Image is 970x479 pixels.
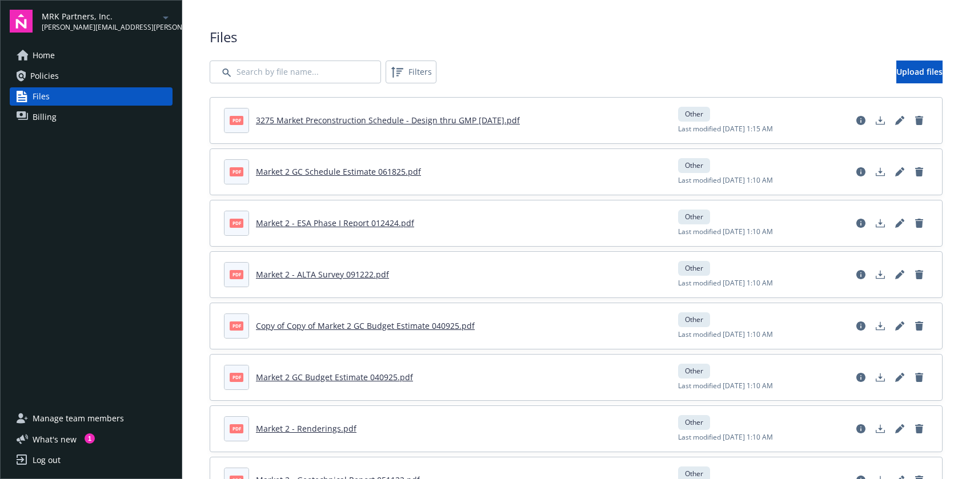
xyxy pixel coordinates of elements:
[871,111,889,130] a: Download document
[683,160,706,171] span: Other
[891,214,909,232] a: Edit document
[230,270,243,279] span: pdf
[852,214,870,232] a: View file details
[871,420,889,438] a: Download document
[683,212,706,222] span: Other
[10,433,95,445] button: What's new1
[33,433,77,445] span: What ' s new
[871,163,889,181] a: Download document
[678,432,773,442] span: Last modified [DATE] 1:10 AM
[678,278,773,288] span: Last modified [DATE] 1:10 AM
[10,87,173,106] a: Files
[256,166,421,177] a: Market 2 GC Schedule Estimate 061825.pdf
[910,111,928,130] a: Delete document
[256,320,475,331] a: Copy of Copy of Market 2 GC Budget Estimate 040925.pdf
[42,10,173,33] button: MRK Partners, Inc.[PERSON_NAME][EMAIL_ADDRESS][PERSON_NAME][DOMAIN_NAME]arrowDropDown
[33,409,124,428] span: Manage team members
[10,10,33,33] img: navigator-logo.svg
[85,433,95,444] div: 1
[33,451,61,469] div: Log out
[10,108,173,126] a: Billing
[230,219,243,227] span: pdf
[910,163,928,181] a: Delete document
[678,124,773,134] span: Last modified [DATE] 1:15 AM
[852,111,870,130] a: View file details
[230,373,243,381] span: pdf
[852,368,870,387] a: View file details
[386,61,436,83] button: Filters
[871,214,889,232] a: Download document
[256,218,414,228] a: Market 2 - ESA Phase I Report 012424.pdf
[42,10,159,22] span: MRK Partners, Inc.
[10,46,173,65] a: Home
[896,61,943,83] a: Upload files
[10,67,173,85] a: Policies
[683,263,706,273] span: Other
[256,269,389,280] a: Market 2 - ALTA Survey 091222.pdf
[33,108,57,126] span: Billing
[230,321,243,330] span: pdf
[210,61,381,83] input: Search by file name...
[891,265,909,284] a: Edit document
[683,417,706,428] span: Other
[910,265,928,284] a: Delete document
[891,111,909,130] a: Edit document
[230,167,243,176] span: pdf
[10,409,173,428] a: Manage team members
[388,63,434,81] span: Filters
[910,420,928,438] a: Delete document
[678,329,773,340] span: Last modified [DATE] 1:10 AM
[30,67,59,85] span: Policies
[230,116,243,124] span: pdf
[678,381,773,391] span: Last modified [DATE] 1:10 AM
[891,163,909,181] a: Edit document
[683,315,706,325] span: Other
[891,317,909,335] a: Edit document
[256,372,413,383] a: Market 2 GC Budget Estimate 040925.pdf
[230,424,243,433] span: pdf
[891,368,909,387] a: Edit document
[33,87,50,106] span: Files
[852,265,870,284] a: View file details
[910,214,928,232] a: Delete document
[852,420,870,438] a: View file details
[256,423,356,434] a: Market 2 - Renderings.pdf
[210,27,943,47] span: Files
[683,366,706,376] span: Other
[910,317,928,335] a: Delete document
[871,265,889,284] a: Download document
[852,163,870,181] a: View file details
[678,175,773,186] span: Last modified [DATE] 1:10 AM
[408,66,432,78] span: Filters
[678,227,773,237] span: Last modified [DATE] 1:10 AM
[896,66,943,77] span: Upload files
[159,10,173,24] a: arrowDropDown
[683,469,706,479] span: Other
[683,109,706,119] span: Other
[871,368,889,387] a: Download document
[891,420,909,438] a: Edit document
[256,115,520,126] a: 3275 Market Preconstruction Schedule - Design thru GMP [DATE].pdf
[42,22,159,33] span: [PERSON_NAME][EMAIL_ADDRESS][PERSON_NAME][DOMAIN_NAME]
[852,317,870,335] a: View file details
[33,46,55,65] span: Home
[910,368,928,387] a: Delete document
[871,317,889,335] a: Download document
